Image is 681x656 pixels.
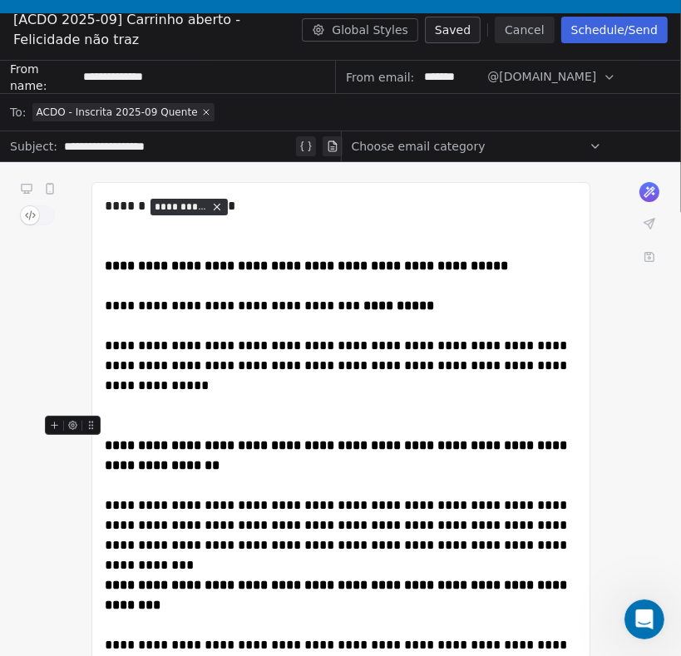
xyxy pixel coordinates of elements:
button: Global Styles [302,18,418,42]
span: From email: [346,69,414,86]
button: Saved [425,17,481,43]
span: @[DOMAIN_NAME] [487,68,596,86]
button: Cancel [495,17,554,43]
span: ACDO - Inscrita 2025-09 Quente [36,106,197,119]
span: [ACDO 2025-09] Carrinho aberto - Felicidade não traz [13,10,295,50]
span: To: [10,104,26,121]
button: Schedule/Send [561,17,668,43]
span: Subject: [10,138,57,160]
span: Choose email category [352,138,486,155]
span: From name: [10,61,76,94]
iframe: Intercom live chat [624,599,664,639]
